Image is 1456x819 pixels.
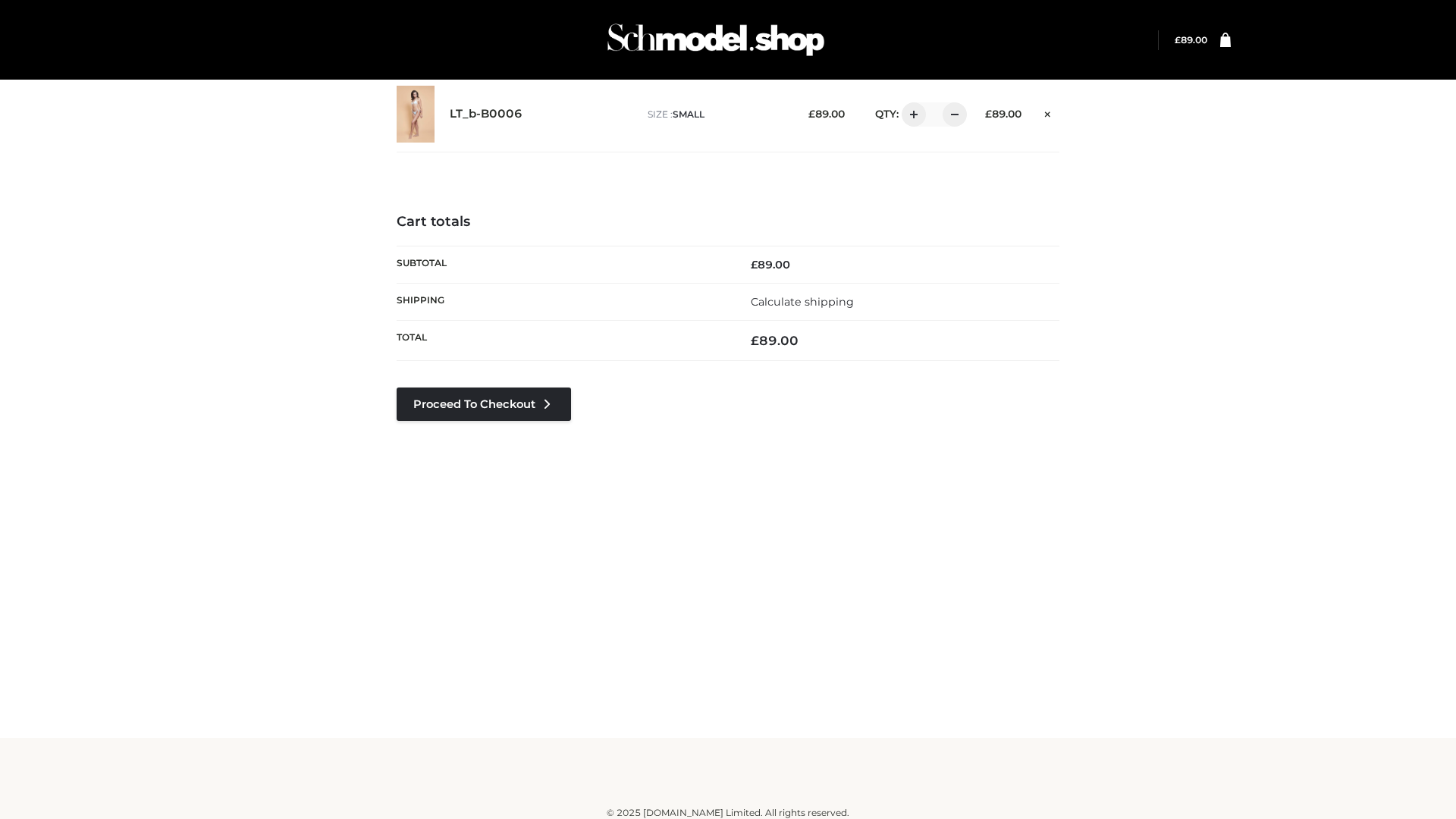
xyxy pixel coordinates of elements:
a: Remove this item [1037,102,1059,122]
th: Total [397,321,728,361]
span: £ [808,108,815,120]
span: £ [751,333,759,348]
img: LT_b-B0006 - SMALL [397,86,435,143]
h4: Cart totals [397,214,1059,231]
img: Schmodel Admin 964 [602,10,830,70]
bdi: 89.00 [985,108,1021,120]
span: £ [1175,34,1181,45]
bdi: 89.00 [751,258,790,271]
a: £89.00 [1175,34,1207,45]
bdi: 89.00 [751,333,799,348]
a: LT_b-B0006 [450,107,522,121]
bdi: 89.00 [1175,34,1207,45]
span: £ [985,108,992,120]
span: £ [751,258,758,271]
th: Subtotal [397,246,728,283]
th: Shipping [397,283,728,320]
span: SMALL [673,108,704,120]
a: Calculate shipping [751,295,854,309]
p: size : [648,108,785,121]
a: Proceed to Checkout [397,388,571,421]
div: QTY: [860,102,962,127]
bdi: 89.00 [808,108,845,120]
